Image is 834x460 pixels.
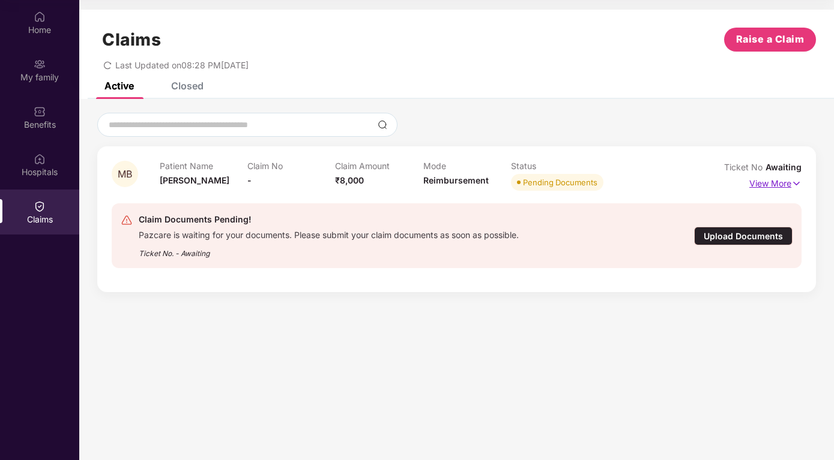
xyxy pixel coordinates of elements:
p: View More [749,174,802,190]
p: Claim No [247,161,335,171]
div: Claim Documents Pending! [139,212,519,227]
img: svg+xml;base64,PHN2ZyBpZD0iSG9tZSIgeG1sbnM9Imh0dHA6Ly93d3cudzMub3JnLzIwMDAvc3ZnIiB3aWR0aD0iMjAiIG... [34,11,46,23]
img: svg+xml;base64,PHN2ZyBpZD0iQmVuZWZpdHMiIHhtbG5zPSJodHRwOi8vd3d3LnczLm9yZy8yMDAwL3N2ZyIgd2lkdGg9Ij... [34,106,46,118]
p: Claim Amount [335,161,423,171]
span: [PERSON_NAME] [160,175,229,185]
div: Pending Documents [523,176,597,188]
span: MB [118,169,132,179]
img: svg+xml;base64,PHN2ZyB4bWxucz0iaHR0cDovL3d3dy53My5vcmcvMjAwMC9zdmciIHdpZHRoPSIyNCIgaGVpZ2h0PSIyNC... [121,214,133,226]
img: svg+xml;base64,PHN2ZyBpZD0iQ2xhaW0iIHhtbG5zPSJodHRwOi8vd3d3LnczLm9yZy8yMDAwL3N2ZyIgd2lkdGg9IjIwIi... [34,200,46,212]
span: ₹8,000 [335,175,364,185]
div: Active [104,80,134,92]
div: Closed [171,80,204,92]
span: Last Updated on 08:28 PM[DATE] [115,60,249,70]
span: Reimbursement [423,175,489,185]
span: redo [103,60,112,70]
p: Mode [423,161,511,171]
h1: Claims [102,29,161,50]
img: svg+xml;base64,PHN2ZyBpZD0iU2VhcmNoLTMyeDMyIiB4bWxucz0iaHR0cDovL3d3dy53My5vcmcvMjAwMC9zdmciIHdpZH... [378,120,387,130]
span: Ticket No [724,162,766,172]
span: Raise a Claim [736,32,805,47]
span: Awaiting [766,162,802,172]
div: Ticket No. - Awaiting [139,240,519,259]
img: svg+xml;base64,PHN2ZyB3aWR0aD0iMjAiIGhlaWdodD0iMjAiIHZpZXdCb3g9IjAgMCAyMCAyMCIgZmlsbD0ibm9uZSIgeG... [34,58,46,70]
div: Upload Documents [694,227,793,245]
p: Status [511,161,599,171]
span: - [247,175,252,185]
p: Patient Name [160,161,247,171]
img: svg+xml;base64,PHN2ZyB4bWxucz0iaHR0cDovL3d3dy53My5vcmcvMjAwMC9zdmciIHdpZHRoPSIxNyIgaGVpZ2h0PSIxNy... [791,177,802,190]
button: Raise a Claim [724,28,816,52]
img: svg+xml;base64,PHN2ZyBpZD0iSG9zcGl0YWxzIiB4bWxucz0iaHR0cDovL3d3dy53My5vcmcvMjAwMC9zdmciIHdpZHRoPS... [34,153,46,165]
div: Pazcare is waiting for your documents. Please submit your claim documents as soon as possible. [139,227,519,240]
